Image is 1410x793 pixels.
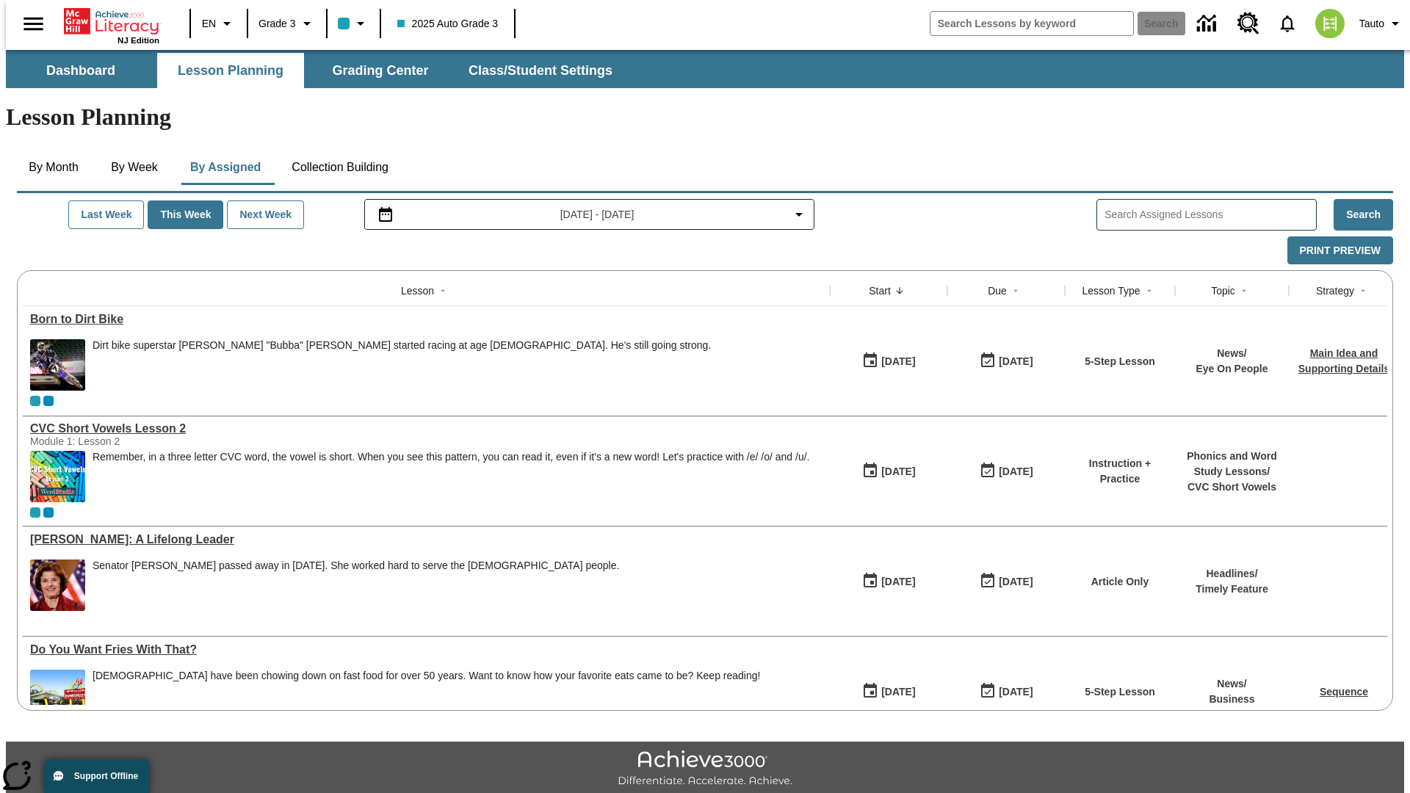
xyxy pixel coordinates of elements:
[68,200,144,229] button: Last Week
[560,207,634,222] span: [DATE] - [DATE]
[999,352,1033,371] div: [DATE]
[64,7,159,36] a: Home
[1316,283,1354,298] div: Strategy
[93,560,619,572] div: Senator [PERSON_NAME] passed away in [DATE]. She worked hard to serve the [DEMOGRAPHIC_DATA] people.
[999,463,1033,481] div: [DATE]
[93,339,711,352] div: Dirt bike superstar [PERSON_NAME] "Bubba" [PERSON_NAME] started racing at age [DEMOGRAPHIC_DATA]....
[618,750,792,788] img: Achieve3000 Differentiate Accelerate Achieve
[1334,199,1393,231] button: Search
[30,422,822,435] div: CVC Short Vowels Lesson 2
[1182,449,1281,479] p: Phonics and Word Study Lessons /
[30,560,85,611] img: Senator Dianne Feinstein of California smiles with the U.S. flag behind her.
[93,451,809,502] div: Remember, in a three letter CVC word, the vowel is short. When you see this pattern, you can read...
[790,206,808,223] svg: Collapse Date Range Filter
[1354,282,1372,300] button: Sort
[1072,456,1168,487] p: Instruction + Practice
[43,507,54,518] div: OL 2025 Auto Grade 4
[1104,204,1316,225] input: Search Assigned Lessons
[1315,9,1345,38] img: avatar image
[1209,676,1254,692] p: News /
[178,150,272,185] button: By Assigned
[17,150,90,185] button: By Month
[1268,4,1306,43] a: Notifications
[202,16,216,32] span: EN
[1235,282,1253,300] button: Sort
[988,283,1007,298] div: Due
[74,771,138,781] span: Support Offline
[1188,4,1229,44] a: Data Center
[881,463,915,481] div: [DATE]
[857,347,920,375] button: 09/13/25: First time the lesson was available
[30,670,85,721] img: One of the first McDonald's stores, with the iconic red sign and golden arches.
[1196,566,1268,582] p: Headlines /
[881,683,915,701] div: [DATE]
[975,347,1038,375] button: 09/13/25: Last day the lesson can be accessed
[44,759,150,793] button: Support Offline
[1359,16,1384,32] span: Tauto
[371,206,809,223] button: Select the date range menu item
[30,313,822,326] a: Born to Dirt Bike, Lessons
[1196,361,1268,377] p: Eye On People
[857,678,920,706] button: 09/13/25: First time the lesson was available
[869,283,891,298] div: Start
[1298,347,1389,374] a: Main Idea and Supporting Details
[1091,574,1149,590] p: Article Only
[30,507,40,518] div: Current Class
[98,150,171,185] button: By Week
[93,670,760,682] div: [DEMOGRAPHIC_DATA] have been chowing down on fast food for over 50 years. Want to know how your f...
[857,457,920,485] button: 09/13/25: First time the lesson was available
[999,683,1033,701] div: [DATE]
[93,339,711,391] div: Dirt bike superstar James "Bubba" Stewart started racing at age 4. He's still going strong.
[1196,346,1268,361] p: News /
[117,36,159,45] span: NJ Edition
[1007,282,1024,300] button: Sort
[857,568,920,595] button: 09/13/25: First time the lesson was available
[1320,686,1368,698] a: Sequence
[157,53,304,88] button: Lesson Planning
[148,200,223,229] button: This Week
[1209,692,1254,707] p: Business
[30,643,822,656] a: Do You Want Fries With That?, Lessons
[930,12,1133,35] input: search field
[30,435,250,447] div: Module 1: Lesson 2
[1085,684,1155,700] p: 5-Step Lesson
[1182,479,1281,495] p: CVC Short Vowels
[1306,4,1353,43] button: Select a new avatar
[30,533,822,546] a: Dianne Feinstein: A Lifelong Leader, Lessons
[93,670,760,721] div: Americans have been chowing down on fast food for over 50 years. Want to know how your favorite e...
[1211,283,1235,298] div: Topic
[7,53,154,88] button: Dashboard
[43,396,54,406] div: OL 2025 Auto Grade 4
[457,53,624,88] button: Class/Student Settings
[1287,236,1393,265] button: Print Preview
[975,568,1038,595] button: 09/13/25: Last day the lesson can be accessed
[30,313,822,326] div: Born to Dirt Bike
[6,104,1404,131] h1: Lesson Planning
[30,643,822,656] div: Do You Want Fries With That?
[1085,354,1155,369] p: 5-Step Lesson
[332,10,375,37] button: Class color is light blue. Change class color
[93,560,619,611] div: Senator Dianne Feinstein passed away in September 2023. She worked hard to serve the American peo...
[434,282,452,300] button: Sort
[1082,283,1140,298] div: Lesson Type
[1229,4,1268,43] a: Resource Center, Will open in new tab
[195,10,242,37] button: Language: EN, Select a language
[64,5,159,45] div: Home
[1140,282,1158,300] button: Sort
[307,53,454,88] button: Grading Center
[30,396,40,406] div: Current Class
[227,200,304,229] button: Next Week
[6,53,626,88] div: SubNavbar
[999,573,1033,591] div: [DATE]
[30,339,85,391] img: Motocross racer James Stewart flies through the air on his dirt bike.
[1353,10,1410,37] button: Profile/Settings
[280,150,400,185] button: Collection Building
[258,16,296,32] span: Grade 3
